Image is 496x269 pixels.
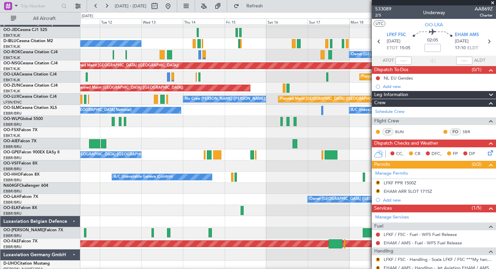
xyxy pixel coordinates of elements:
span: ETOT [387,45,398,52]
span: LFKF FSC [387,32,406,38]
a: OO-NSGCessna Citation CJ4 [3,61,58,65]
span: CR [415,151,420,157]
a: BUN [395,129,410,135]
div: EHAM ARR SLOT 1715Z [384,188,432,194]
span: ATOT [383,57,394,64]
button: All Aircraft [7,13,73,24]
span: 533089 [375,5,391,12]
div: A/C Unavailable [GEOGRAPHIC_DATA] ([GEOGRAPHIC_DATA] National) [351,105,476,115]
span: OO-LXA [3,72,19,77]
div: Owner [GEOGRAPHIC_DATA]-[GEOGRAPHIC_DATA] [351,50,442,60]
a: OO-ELKFalcon 8X [3,206,37,210]
a: OO-LAHFalcon 7X [3,195,38,199]
input: --:-- [395,57,412,65]
span: OO-HHO [3,173,21,177]
span: OO-LUX [3,95,19,99]
a: EBBR/BRU [3,122,22,127]
span: Dispatch To-Dos [374,66,408,74]
span: Handling [374,247,393,255]
span: (1/5) [472,204,481,211]
span: EHAM AMS [455,32,479,38]
a: LFKF / FSC - Fuel - WFS Fuel Release [384,232,457,237]
a: EBKT/KJK [3,78,20,83]
a: OO-ROKCessna Citation CJ4 [3,50,58,54]
span: OO-NSG [3,61,20,65]
span: Refresh [241,4,269,8]
div: Unplanned Maint [GEOGRAPHIC_DATA] ([GEOGRAPHIC_DATA]) [72,83,183,93]
div: Owner [GEOGRAPHIC_DATA] ([GEOGRAPHIC_DATA] National) [309,194,418,204]
a: OO-FSXFalcon 7X [3,128,37,132]
span: OO-[PERSON_NAME] [3,228,45,232]
a: OO-GPEFalcon 900EX EASy II [3,150,59,154]
span: Fuel [374,222,383,230]
a: EBBR/BRU [3,167,22,172]
div: [DATE] [82,13,93,19]
div: Tue 12 [100,19,141,25]
span: (0/2) [472,161,481,168]
div: Thu 14 [183,19,224,25]
span: AAB69Z [475,5,493,12]
span: D-IBLU [3,39,17,43]
a: OO-LUXCessna Citation CJ4 [3,95,57,99]
div: Add new [383,84,493,89]
div: Wed 13 [141,19,183,25]
a: OO-HHOFalcon 8X [3,173,39,177]
a: Manage Permits [375,170,408,177]
span: Crew [374,99,386,107]
a: EBKT/KJK [3,44,20,49]
span: OO-FAE [3,239,19,243]
div: Mon 18 [349,19,391,25]
div: CP [382,128,393,136]
span: OO-ELK [3,206,19,210]
a: EBKT/KJK [3,66,20,71]
div: No Crew [GEOGRAPHIC_DATA] ([GEOGRAPHIC_DATA] National) [60,150,173,160]
span: OO-ROK [3,50,20,54]
button: R [376,189,380,193]
span: [DATE] [387,38,401,45]
span: DP [469,151,475,157]
a: EBBR/BRU [3,144,22,149]
input: Trip Number [21,1,59,11]
span: OO-VSF [3,161,19,166]
a: EBBR/BRU [3,200,22,205]
span: 15:05 [399,45,410,52]
a: Manage Services [375,214,409,221]
div: LFKF PPR 1500Z [384,180,416,186]
div: Sun 17 [308,19,349,25]
a: D-IJHOCitation Mustang [3,262,50,266]
button: UTC [374,21,385,27]
a: OO-LXACessna Citation CJ4 [3,72,57,77]
div: Sat 16 [266,19,308,25]
a: LFSN/ENC [3,100,22,105]
div: NL EU Gendec [384,75,413,81]
span: ALDT [474,57,485,64]
span: OO-ZUN [3,84,20,88]
a: OO-FAEFalcon 7X [3,239,37,243]
span: [DATE] [455,38,469,45]
span: Services [374,205,392,212]
a: EBBR/BRU [3,211,22,216]
span: D-IJHO [3,262,17,266]
span: Charter [475,12,493,18]
span: ELDT [467,45,478,52]
span: 02:05 [427,37,438,44]
span: OO-GPE [3,150,19,154]
a: EBKT/KJK [3,89,20,94]
span: OO-JID [3,28,18,32]
div: Fri 15 [225,19,266,25]
button: Refresh [230,1,271,11]
span: Dispatch Checks and Weather [374,140,438,147]
a: EBBR/BRU [3,189,22,194]
span: All Aircraft [18,16,71,21]
span: OO-LAH [3,195,20,199]
div: Add new [383,197,493,203]
a: EBKT/KJK [3,33,20,38]
span: OO-FSX [3,128,19,132]
span: OO-SLM [3,106,20,110]
div: Planned Maint [GEOGRAPHIC_DATA] ([GEOGRAPHIC_DATA]) [72,61,178,71]
span: (0/1) [472,66,481,73]
a: OO-AIEFalcon 7X [3,139,36,143]
div: Underway [423,9,445,16]
span: CC, [396,151,404,157]
a: EBBR/BRU [3,178,22,183]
